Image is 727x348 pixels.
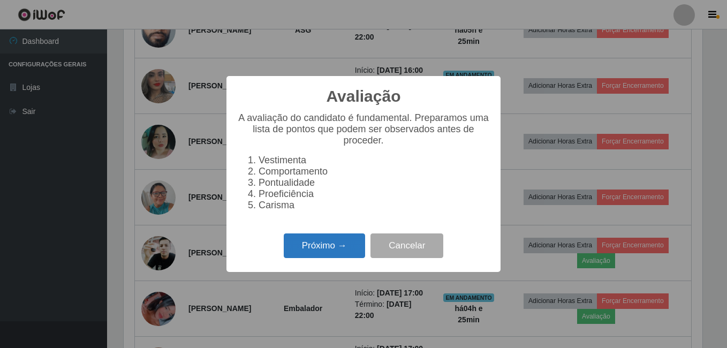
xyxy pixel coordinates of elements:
li: Comportamento [259,166,490,177]
li: Pontualidade [259,177,490,188]
li: Proeficiência [259,188,490,200]
button: Próximo → [284,233,365,259]
li: Vestimenta [259,155,490,166]
p: A avaliação do candidato é fundamental. Preparamos uma lista de pontos que podem ser observados a... [237,112,490,146]
li: Carisma [259,200,490,211]
h2: Avaliação [327,87,401,106]
button: Cancelar [370,233,443,259]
